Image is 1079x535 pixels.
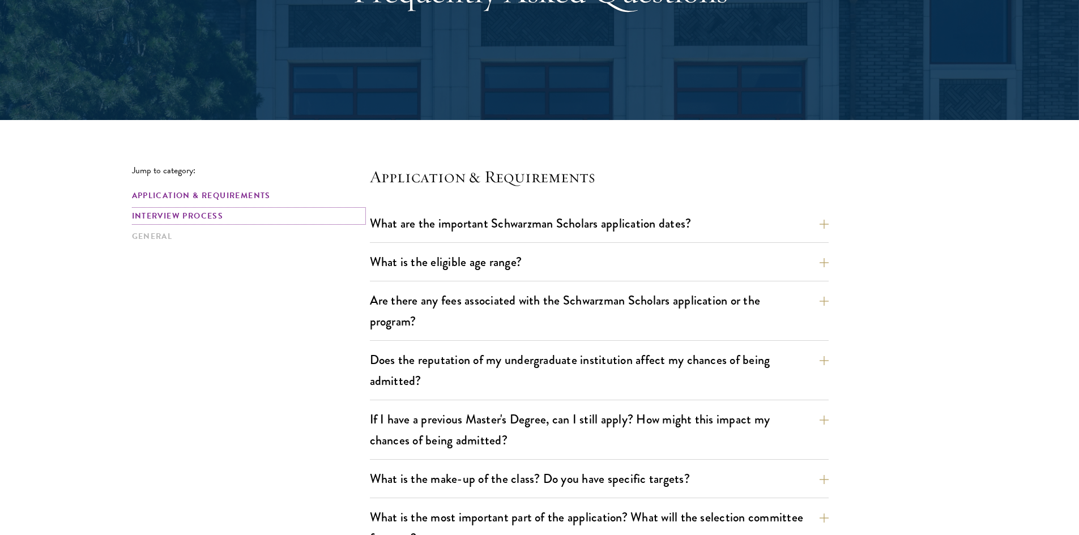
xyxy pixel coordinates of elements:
[370,288,829,334] button: Are there any fees associated with the Schwarzman Scholars application or the program?
[132,165,370,176] p: Jump to category:
[370,165,829,188] h4: Application & Requirements
[370,466,829,491] button: What is the make-up of the class? Do you have specific targets?
[370,347,829,393] button: Does the reputation of my undergraduate institution affect my chances of being admitted?
[132,230,363,242] a: General
[132,210,363,222] a: Interview Process
[370,249,829,275] button: What is the eligible age range?
[132,190,363,202] a: Application & Requirements
[370,406,829,453] button: If I have a previous Master's Degree, can I still apply? How might this impact my chances of bein...
[370,211,829,236] button: What are the important Schwarzman Scholars application dates?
